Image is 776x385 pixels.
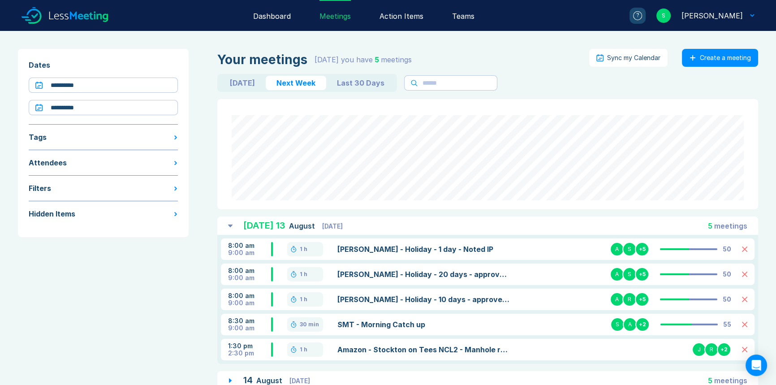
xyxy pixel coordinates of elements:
[742,272,747,277] button: Delete
[746,355,767,376] div: Open Intercom Messenger
[742,322,747,327] button: Delete
[589,49,668,67] button: Sync my Calendar
[681,10,743,21] div: Scott Drewery
[622,267,637,281] div: S
[708,221,712,230] span: 5
[315,54,412,65] div: [DATE] you have meeting s
[375,55,379,64] span: 5
[623,317,637,332] div: A
[228,267,271,274] div: 8:00 am
[29,60,178,70] div: Dates
[337,319,510,330] a: SMT - Morning Catch up
[217,52,307,67] div: Your meetings
[29,183,51,194] div: Filters
[266,76,326,90] button: Next Week
[656,9,671,23] div: S
[742,297,747,302] button: Delete
[300,346,307,353] div: 1 h
[700,54,751,61] div: Create a meeting
[692,342,706,357] div: J
[635,267,649,281] div: + 5
[300,321,319,328] div: 30 min
[228,342,271,350] div: 1:30 pm
[723,321,731,328] div: 55
[619,8,646,24] a: ?
[622,292,637,307] div: R
[29,132,47,143] div: Tags
[337,344,510,355] a: Amazon - Stockton on Tees NCL2 - Manhole repairs Site Visit
[714,376,747,385] span: meeting s
[704,342,719,357] div: R
[228,299,271,307] div: 9:00 am
[300,246,307,253] div: 1 h
[607,54,660,61] div: Sync my Calendar
[610,317,625,332] div: S
[717,342,731,357] div: + 2
[29,208,75,219] div: Hidden Items
[337,294,510,305] a: [PERSON_NAME] - Holiday - 10 days - approved AW - Noted IP
[228,292,271,299] div: 8:00 am
[300,271,307,278] div: 1 h
[228,242,271,249] div: 8:00 am
[228,274,271,281] div: 9:00 am
[610,292,624,307] div: A
[228,324,271,332] div: 9:00 am
[633,11,642,20] div: ?
[326,76,395,90] button: Last 30 Days
[228,350,271,357] div: 2:30 pm
[742,247,747,252] button: Delete
[723,271,731,278] div: 50
[289,221,317,230] span: August
[322,222,343,230] span: [DATE]
[610,267,624,281] div: A
[635,317,650,332] div: + 2
[337,244,510,255] a: [PERSON_NAME] - Holiday - 1 day - Noted IP
[289,377,310,385] span: [DATE]
[723,246,731,253] div: 50
[228,317,271,324] div: 8:30 am
[714,221,747,230] span: meeting s
[682,49,758,67] button: Create a meeting
[742,347,747,352] button: Delete
[228,249,271,256] div: 9:00 am
[219,76,266,90] button: [DATE]
[256,376,284,385] span: August
[610,242,624,256] div: A
[243,220,285,231] span: [DATE] 13
[300,296,307,303] div: 1 h
[708,376,712,385] span: 5
[635,242,649,256] div: + 5
[635,292,649,307] div: + 5
[29,157,67,168] div: Attendees
[723,296,731,303] div: 50
[337,269,510,280] a: [PERSON_NAME] - Holiday - 20 days - approved AW - Noted IP
[622,242,637,256] div: S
